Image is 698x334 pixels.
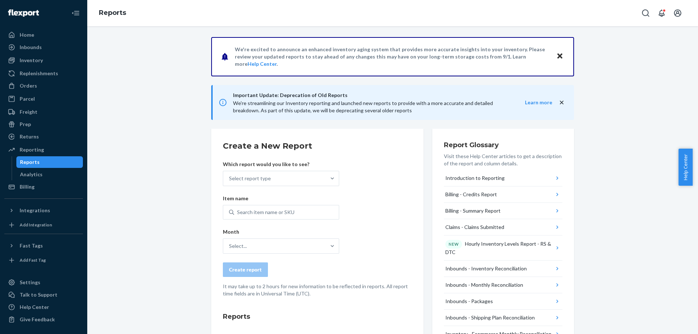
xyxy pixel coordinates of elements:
span: We're streamlining our Inventory reporting and launched new reports to provide with a more accura... [233,100,493,113]
div: Inbounds - Packages [445,298,493,305]
a: Replenishments [4,68,83,79]
a: Billing [4,181,83,193]
button: Inbounds - Inventory Reconciliation [444,261,562,277]
div: Create report [229,266,262,273]
p: We're excited to announce an enhanced inventory aging system that provides more accurate insights... [235,46,549,68]
button: Inbounds - Shipping Plan Reconciliation [444,310,562,326]
a: Orders [4,80,83,92]
div: Reporting [20,146,44,153]
a: Add Integration [4,219,83,231]
div: Add Fast Tag [20,257,46,263]
button: close [558,99,565,106]
div: Integrations [20,207,50,214]
iframe: Opens a widget where you can chat to one of our agents [652,312,691,330]
div: Add Integration [20,222,52,228]
a: Home [4,29,83,41]
span: Important Update: Deprecation of Old Reports [233,91,510,100]
button: Introduction to Reporting [444,170,562,186]
div: Select... [229,242,247,250]
a: Parcel [4,93,83,105]
ol: breadcrumbs [93,3,132,24]
div: Freight [20,108,37,116]
button: Inbounds - Packages [444,293,562,310]
div: Orders [20,82,37,89]
button: Integrations [4,205,83,216]
div: Inventory [20,57,43,64]
div: Billing [20,183,35,190]
button: Give Feedback [4,314,83,325]
button: Billing - Credits Report [444,186,562,203]
button: Talk to Support [4,289,83,301]
div: Settings [20,279,40,286]
p: NEW [449,241,459,247]
h2: Create a New Report [223,140,412,152]
button: Claims - Claims Submitted [444,219,562,236]
p: Visit these Help Center articles to get a description of the report and column details. [444,153,562,167]
button: Create report [223,262,268,277]
a: Settings [4,277,83,288]
button: Help Center [678,149,693,186]
a: Add Fast Tag [4,254,83,266]
button: NEWHourly Inventory Levels Report - RS & DTC [444,236,562,261]
p: It may take up to 2 hours for new information to be reflected in reports. All report time fields ... [223,283,412,297]
h3: Reports [223,312,412,321]
div: Give Feedback [20,316,55,323]
div: Introduction to Reporting [445,174,505,182]
button: Close [555,51,565,62]
button: Close Navigation [68,6,83,20]
p: Item name [223,195,339,202]
a: Prep [4,118,83,130]
button: Billing - Summary Report [444,203,562,219]
div: Inbounds [20,44,42,51]
div: Fast Tags [20,242,43,249]
button: Inbounds - Monthly Reconciliation [444,277,562,293]
button: Fast Tags [4,240,83,251]
div: Claims - Claims Submitted [445,224,504,231]
p: Which report would you like to see? [223,161,339,168]
div: Returns [20,133,39,140]
a: Inventory [4,55,83,66]
div: Inbounds - Monthly Reconciliation [445,281,523,289]
h3: Report Glossary [444,140,562,150]
a: Inbounds [4,41,83,53]
div: Hourly Inventory Levels Report - RS & DTC [445,240,554,256]
a: Returns [4,131,83,142]
div: Talk to Support [20,291,57,298]
button: Open account menu [670,6,685,20]
button: Open notifications [654,6,669,20]
button: Open Search Box [638,6,653,20]
a: Reports [99,9,126,17]
a: Help Center [4,301,83,313]
div: Parcel [20,95,35,102]
div: Replenishments [20,70,58,77]
button: Learn more [510,99,552,106]
a: Reporting [4,144,83,156]
div: Reports [20,158,40,166]
a: Analytics [16,169,83,180]
div: Inbounds - Shipping Plan Reconciliation [445,314,535,321]
a: Reports [16,156,83,168]
a: Help Center [248,61,277,67]
div: Search item name or SKU [237,209,294,216]
div: Select report type [229,175,271,182]
div: Billing - Summary Report [445,207,501,214]
div: Billing - Credits Report [445,191,497,198]
div: Help Center [20,303,49,311]
div: Analytics [20,171,43,178]
img: Flexport logo [8,9,39,17]
p: Month [223,228,339,236]
div: Prep [20,121,31,128]
a: Freight [4,106,83,118]
div: Home [20,31,34,39]
div: Inbounds - Inventory Reconciliation [445,265,527,272]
